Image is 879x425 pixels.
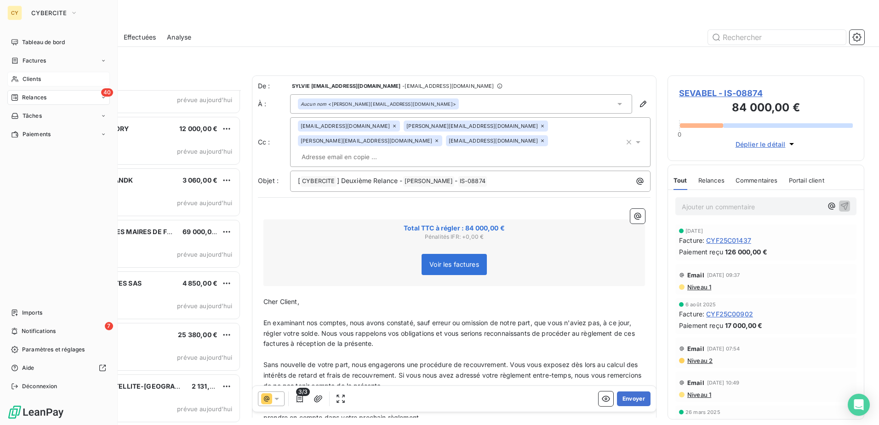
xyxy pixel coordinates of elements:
span: 3 060,00 € [183,176,218,184]
span: Facture : [679,309,704,319]
span: Aide [22,364,34,372]
span: prévue aujourd’hui [177,405,232,413]
img: Logo LeanPay [7,405,64,419]
span: [PERSON_NAME] [403,176,455,187]
span: 40 [101,88,113,97]
span: Voir les factures [429,260,479,268]
span: Clients [23,75,41,83]
span: 17 000,00 € [725,321,763,330]
span: prendre en compte dans votre prochain règlement. [263,414,421,421]
span: Imports [22,309,42,317]
span: prévue aujourd’hui [177,354,232,361]
span: prévue aujourd’hui [177,96,232,103]
span: Email [687,345,704,352]
label: À : [258,99,290,109]
span: Déconnexion [22,382,57,391]
div: grid [44,90,241,425]
span: Effectuées [124,33,156,42]
span: Tâches [23,112,42,120]
span: Relances [22,93,46,102]
span: 2 131,50 € [192,382,224,390]
span: ASSOCIATION DES MAIRES DE FRANCE [65,228,190,235]
span: [ [298,177,300,184]
span: 126 000,00 € [725,247,767,257]
span: 0 [678,131,681,138]
h3: 84 000,00 € [679,99,853,118]
span: Niveau 1 [686,283,711,291]
span: Paiements [23,130,51,138]
span: IS-08874 [458,176,487,187]
div: <[PERSON_NAME][EMAIL_ADDRESS][DOMAIN_NAME]> [301,101,456,107]
span: CYF25C01437 [706,235,751,245]
span: Déplier le détail [736,139,786,149]
span: CYF25C00902 [706,309,753,319]
span: Objet : [258,177,279,184]
span: En examinant nos comptes, nous avons constaté, sauf erreur ou omission de notre part, que vous n'... [263,319,637,348]
span: CYBERCITE [31,9,67,17]
input: Adresse email en copie ... [298,150,404,164]
span: De : [258,81,290,91]
span: [EMAIL_ADDRESS][DOMAIN_NAME] [449,138,538,144]
span: [PERSON_NAME][EMAIL_ADDRESS][DOMAIN_NAME] [301,138,432,144]
span: [DATE] [685,228,703,234]
span: Analyse [167,33,191,42]
span: Portail client [789,177,824,184]
span: Sans nouvelle de votre part, nous engagerons une procédure de recouvrement. Vous vous exposez dès... [263,361,643,390]
span: 69 000,00 € [183,228,222,235]
span: 12 000,00 € [179,125,217,132]
span: prévue aujourd’hui [177,148,232,155]
span: Paiement reçu [679,321,723,330]
span: prévue aujourd’hui [177,199,232,207]
span: Commentaires [736,177,778,184]
span: Paramètres et réglages [22,345,85,354]
span: Relances [698,177,725,184]
input: Rechercher [708,30,846,45]
span: [DATE] 10:49 [707,380,740,385]
span: 25 380,00 € [178,331,217,339]
span: CYBERCITE [301,176,336,187]
span: Facture : [679,235,704,245]
span: Pénalités IFR : + 0,00 € [265,233,644,241]
span: [PERSON_NAME][EMAIL_ADDRESS][DOMAIN_NAME] [406,123,538,129]
span: Tableau de bord [22,38,65,46]
a: Aide [7,361,110,375]
span: SYLVIE [EMAIL_ADDRESS][DOMAIN_NAME] [292,83,400,89]
span: Email [687,271,704,279]
span: Total TTC à régler : 84 000,00 € [265,224,644,233]
span: Factures [23,57,46,65]
span: - [455,177,457,184]
span: Notifications [22,327,56,335]
span: prévue aujourd’hui [177,251,232,258]
label: Cc : [258,138,290,147]
span: 26 mars 2025 [685,409,720,415]
span: [DATE] 09:37 [707,272,740,278]
span: ] Deuxième Relance - [337,177,403,184]
span: - [EMAIL_ADDRESS][DOMAIN_NAME] [402,83,494,89]
span: [EMAIL_ADDRESS][DOMAIN_NAME] [301,123,390,129]
span: ART DIFFUS (SATELLITE-[GEOGRAPHIC_DATA]) [65,382,215,390]
span: 4 850,00 € [183,279,218,287]
span: SEVABEL - IS-08874 [679,87,853,99]
span: Cher Client, [263,298,299,305]
div: Open Intercom Messenger [848,394,870,416]
div: CY [7,6,22,20]
em: Aucun nom [301,101,326,107]
span: Paiement reçu [679,247,723,257]
span: Email [687,379,704,386]
button: Envoyer [617,391,651,406]
span: 3/3 [296,388,310,396]
span: 7 [105,322,113,330]
span: [DATE] 07:54 [707,346,740,351]
button: Déplier le détail [733,139,799,149]
span: 6 août 2025 [685,302,716,307]
span: Tout [674,177,687,184]
span: Niveau 1 [686,391,711,398]
span: Niveau 2 [686,357,713,364]
span: prévue aujourd’hui [177,302,232,310]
